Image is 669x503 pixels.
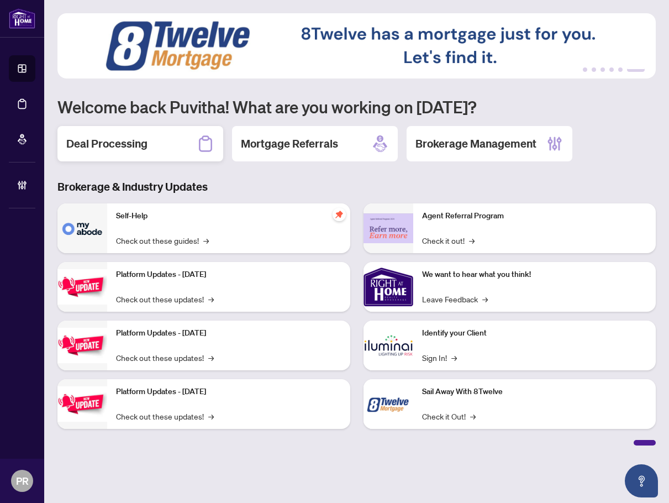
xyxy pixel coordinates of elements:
img: Agent Referral Program [364,213,413,244]
img: Platform Updates - July 21, 2025 [57,269,107,304]
img: Sail Away With 8Twelve [364,379,413,429]
button: 3 [600,67,605,72]
p: Platform Updates - [DATE] [116,386,341,398]
span: → [203,234,209,247]
button: 5 [618,67,623,72]
a: Sign In!→ [422,352,457,364]
img: logo [9,8,35,29]
p: Identify your Client [422,327,647,339]
p: Platform Updates - [DATE] [116,327,341,339]
img: Self-Help [57,203,107,253]
img: Platform Updates - June 23, 2025 [57,386,107,421]
span: → [208,293,214,305]
button: 6 [627,67,645,72]
a: Check out these guides!→ [116,234,209,247]
h2: Brokerage Management [415,136,536,151]
img: Identify your Client [364,321,413,370]
span: → [482,293,488,305]
span: → [208,410,214,422]
span: PR [16,473,29,489]
p: Platform Updates - [DATE] [116,269,341,281]
a: Check out these updates!→ [116,293,214,305]
h2: Mortgage Referrals [241,136,338,151]
span: pushpin [333,208,346,221]
a: Check out these updates!→ [116,410,214,422]
span: → [470,410,476,422]
a: Check it Out!→ [422,410,476,422]
p: We want to hear what you think! [422,269,647,281]
button: 4 [609,67,614,72]
h3: Brokerage & Industry Updates [57,179,656,195]
button: 2 [592,67,596,72]
a: Check it out!→ [422,234,475,247]
span: → [208,352,214,364]
img: Slide 5 [57,13,656,78]
p: Agent Referral Program [422,210,647,222]
p: Sail Away With 8Twelve [422,386,647,398]
h2: Deal Processing [66,136,148,151]
h1: Welcome back Puvitha! What are you working on [DATE]? [57,96,656,117]
a: Leave Feedback→ [422,293,488,305]
img: Platform Updates - July 8, 2025 [57,328,107,363]
a: Check out these updates!→ [116,352,214,364]
span: → [469,234,475,247]
p: Self-Help [116,210,341,222]
button: 1 [583,67,587,72]
span: → [451,352,457,364]
button: Open asap [625,464,658,497]
img: We want to hear what you think! [364,262,413,312]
